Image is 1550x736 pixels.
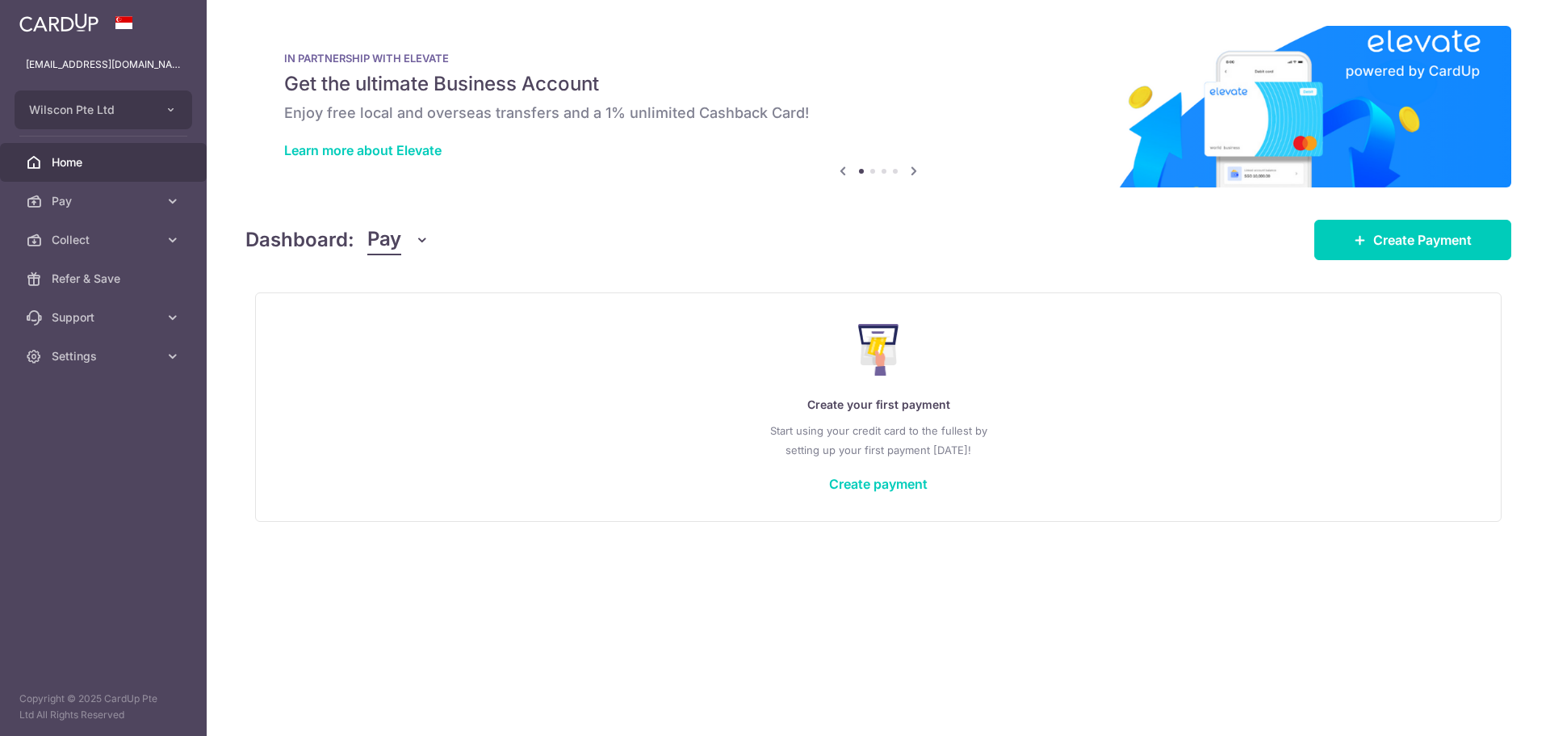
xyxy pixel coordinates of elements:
[52,348,158,364] span: Settings
[26,57,181,73] p: [EMAIL_ADDRESS][DOMAIN_NAME]
[29,102,149,118] span: Wilscon Pte Ltd
[367,225,429,255] button: Pay
[288,421,1468,460] p: Start using your credit card to the fullest by setting up your first payment [DATE]!
[52,193,158,209] span: Pay
[52,271,158,287] span: Refer & Save
[52,309,158,326] span: Support
[1373,230,1472,250] span: Create Payment
[284,142,442,158] a: Learn more about Elevate
[367,225,401,255] span: Pay
[288,395,1468,414] p: Create your first payment
[1314,220,1511,260] a: Create Payment
[284,103,1472,123] h6: Enjoy free local and overseas transfers and a 1% unlimited Cashback Card!
[52,232,158,248] span: Collect
[829,476,928,492] a: Create payment
[1447,688,1534,728] iframe: Opens a widget where you can find more information
[284,71,1472,97] h5: Get the ultimate Business Account
[245,225,354,254] h4: Dashboard:
[52,154,158,170] span: Home
[858,324,899,376] img: Make Payment
[19,13,98,32] img: CardUp
[284,52,1472,65] p: IN PARTNERSHIP WITH ELEVATE
[15,90,192,129] button: Wilscon Pte Ltd
[245,26,1511,187] img: Renovation banner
